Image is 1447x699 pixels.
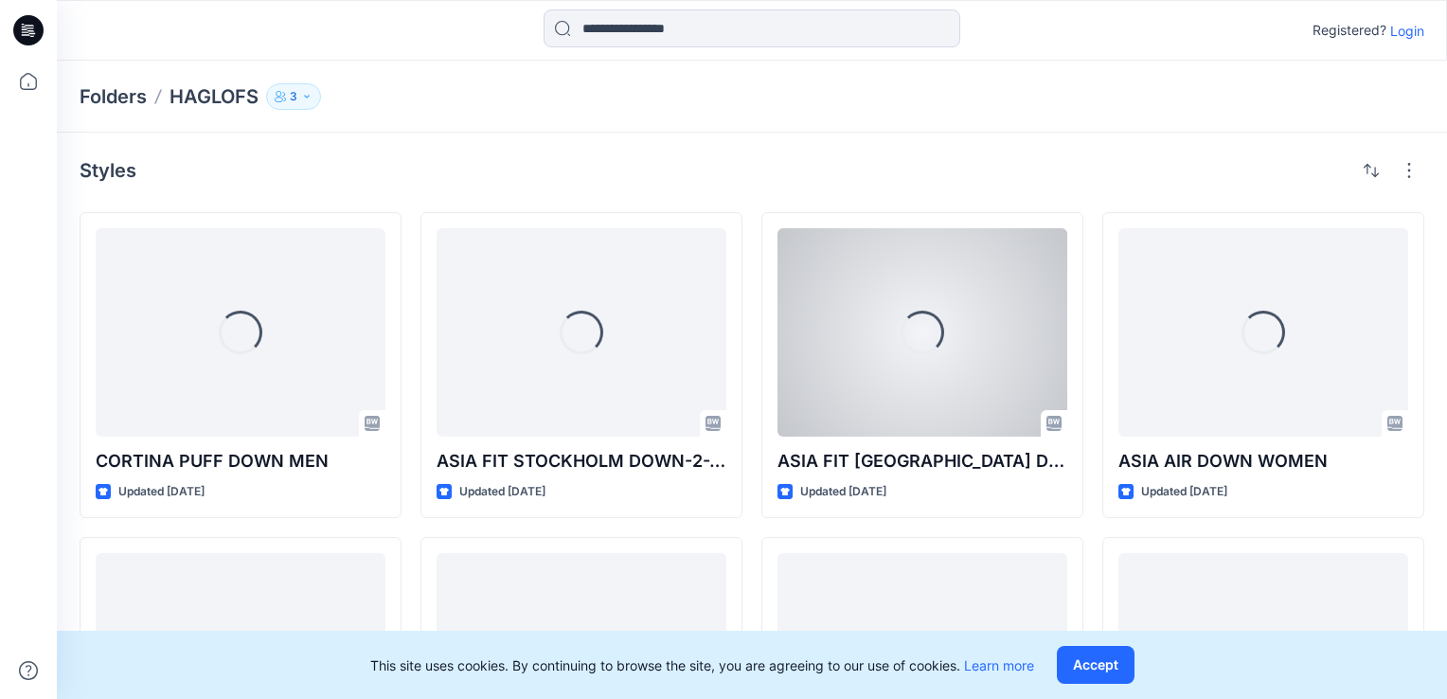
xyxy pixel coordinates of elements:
[964,657,1034,673] a: Learn more
[170,83,259,110] p: HAGLOFS
[1313,19,1386,42] p: Registered?
[80,159,136,182] h4: Styles
[459,482,545,502] p: Updated [DATE]
[118,482,205,502] p: Updated [DATE]
[1057,646,1134,684] button: Accept
[1390,21,1424,41] p: Login
[1141,482,1227,502] p: Updated [DATE]
[80,83,147,110] a: Folders
[777,448,1067,475] p: ASIA FIT [GEOGRAPHIC_DATA] DOWN-2_MEN
[266,83,321,110] button: 3
[370,655,1034,675] p: This site uses cookies. By continuing to browse the site, you are agreeing to our use of cookies.
[1118,448,1408,475] p: ASIA AIR DOWN WOMEN
[290,86,297,107] p: 3
[437,448,726,475] p: ASIA FIT STOCKHOLM DOWN-2-WOMEN-OP2
[96,448,385,475] p: CORTINA PUFF DOWN MEN
[800,482,886,502] p: Updated [DATE]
